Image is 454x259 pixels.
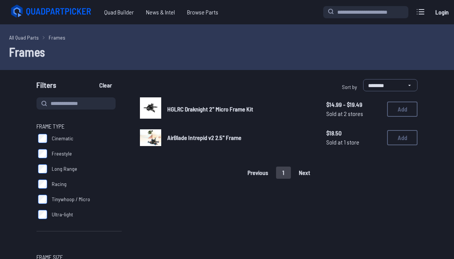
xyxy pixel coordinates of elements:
a: Browse Parts [181,5,224,20]
a: HGLRC Draknight 2" Micro Frame Kit [167,105,314,114]
span: AirBlade Intrepid v2 2.5" Frame [167,134,241,141]
a: News & Intel [140,5,181,20]
button: 1 [276,167,291,179]
a: AirBlade Intrepid v2 2.5" Frame [167,133,314,142]
input: Ultra-light [38,210,47,219]
input: Cinematic [38,134,47,143]
input: Racing [38,180,47,189]
button: Add [387,130,417,145]
span: Sold at 2 stores [326,109,381,118]
span: $14.99 - $19.49 [326,100,381,109]
span: Cinematic [52,135,73,142]
span: Sort by [342,84,357,90]
a: Quad Builder [98,5,140,20]
a: Login [433,5,451,20]
span: Ultra-light [52,211,73,218]
select: Sort by [363,79,417,91]
h1: Frames [9,43,445,61]
button: Add [387,102,417,117]
span: Filters [37,79,56,94]
input: Long Range [38,164,47,173]
span: Long Range [52,165,77,173]
a: Frames [49,33,65,41]
span: Sold at 1 store [326,138,381,147]
span: $18.50 [326,129,381,138]
span: Tinywhoop / Micro [52,195,90,203]
img: image [140,97,161,119]
input: Freestyle [38,149,47,158]
a: image [140,127,161,148]
a: image [140,97,161,121]
a: All Quad Parts [9,33,39,41]
img: image [140,129,161,146]
span: Frame Type [37,122,65,131]
span: HGLRC Draknight 2" Micro Frame Kit [167,105,253,113]
button: Clear [93,79,118,91]
span: Freestyle [52,150,72,157]
input: Tinywhoop / Micro [38,195,47,204]
span: Racing [52,180,67,188]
